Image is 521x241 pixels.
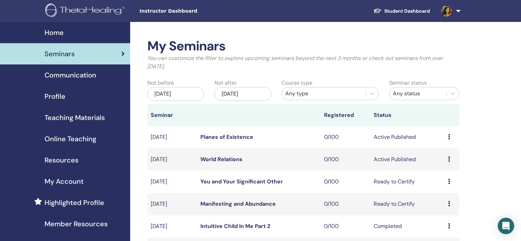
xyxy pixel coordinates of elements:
[45,134,96,144] span: Online Teaching
[45,219,108,229] span: Member Resources
[45,27,64,38] span: Home
[147,126,197,148] td: [DATE]
[147,104,197,126] th: Seminar
[45,49,75,59] span: Seminars
[200,156,243,163] a: World Relations
[441,5,452,16] img: default.jpg
[147,193,197,215] td: [DATE]
[285,89,362,98] div: Any type
[147,215,197,238] td: [DATE]
[282,79,312,87] label: Course type
[200,200,276,207] a: Manifesting and Abundance
[147,79,174,87] label: Not before
[147,54,459,71] p: You can customize the filter to explore upcoming seminars beyond the next 3 months or check out s...
[147,148,197,171] td: [DATE]
[321,193,370,215] td: 0/100
[214,79,237,87] label: Not after
[321,148,370,171] td: 0/100
[321,104,370,126] th: Registered
[200,178,283,185] a: You and Your Significant Other
[45,3,127,19] img: logo.png
[214,87,271,101] div: [DATE]
[200,133,253,141] a: Planes of Existence
[393,89,443,98] div: Any status
[139,8,242,15] span: Instructor Dashboard
[321,215,370,238] td: 0/100
[321,126,370,148] td: 0/100
[321,171,370,193] td: 0/100
[373,8,382,14] img: graduation-cap-white.svg
[147,171,197,193] td: [DATE]
[370,171,445,193] td: Ready to Certify
[147,38,459,54] h2: My Seminars
[200,222,270,230] a: Intuitive Child In Me Part 2
[370,126,445,148] td: Active Published
[45,176,84,186] span: My Account
[368,5,435,17] a: Student Dashboard
[45,91,65,101] span: Profile
[498,218,514,234] div: Open Intercom Messenger
[45,112,105,123] span: Teaching Materials
[370,148,445,171] td: Active Published
[147,87,204,101] div: [DATE]
[389,79,427,87] label: Seminar status
[45,197,104,208] span: Highlighted Profile
[370,215,445,238] td: Completed
[370,193,445,215] td: Ready to Certify
[45,155,78,165] span: Resources
[370,104,445,126] th: Status
[45,70,96,80] span: Communication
